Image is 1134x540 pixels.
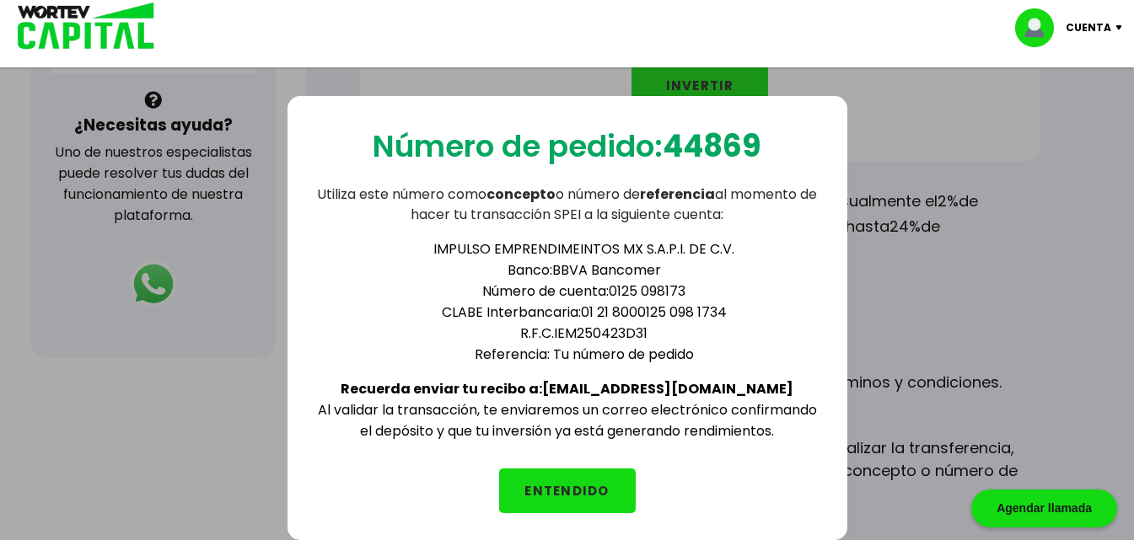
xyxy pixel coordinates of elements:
[348,323,820,344] li: R.F.C. IEM250423D31
[499,468,636,513] button: ENTENDIDO
[640,184,715,204] b: referencia
[663,125,761,168] b: 44869
[1111,25,1134,30] img: icon-down
[486,184,556,204] b: concepto
[348,238,820,259] li: IMPULSO EMPRENDIMEINTOS MX S.A.P.I. DE C.V.
[348,281,820,302] li: Número de cuenta: 0125 098173
[348,302,820,323] li: CLABE Interbancaria: 01 21 8000125 098 1734
[373,123,761,169] p: Número de pedido:
[971,489,1117,527] div: Agendar llamada
[348,259,820,281] li: Banco: BBVA Bancomer
[348,344,820,365] li: Referencia: Tu número de pedido
[1066,15,1111,40] p: Cuenta
[314,225,820,441] div: Al validar la transacción, te enviaremos un correo electrónico confirmando el depósito y que tu i...
[341,379,793,398] b: Recuerda enviar tu recibo a: [EMAIL_ADDRESS][DOMAIN_NAME]
[314,184,820,225] p: Utiliza este número como o número de al momento de hacer tu transacción SPEI a la siguiente cuenta:
[1015,8,1066,47] img: profile-image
